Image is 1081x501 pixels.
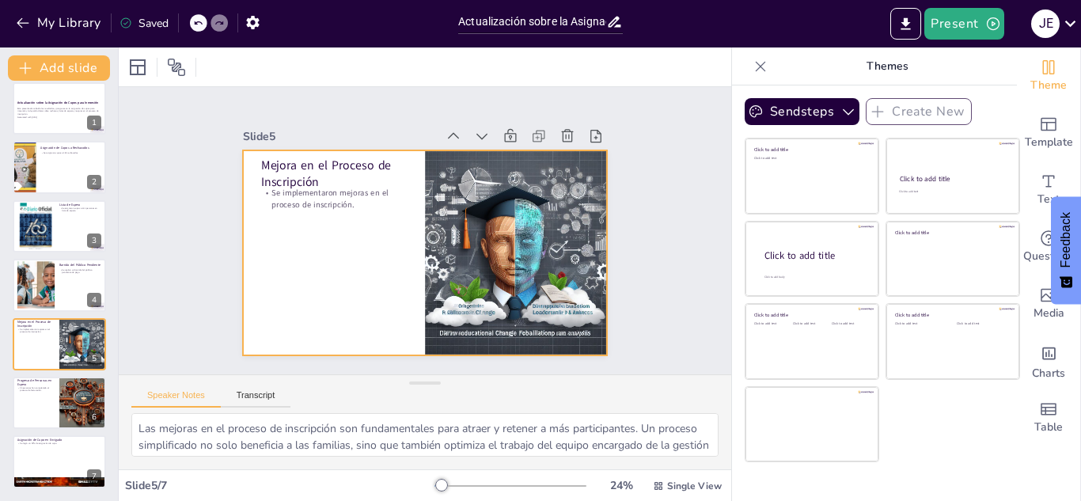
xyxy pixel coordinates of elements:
div: 2 [13,141,106,193]
input: Insert title [458,10,606,33]
p: Se realizó un barrido del público pendiente de pago. [59,268,101,274]
p: Themes [773,47,1001,85]
button: Transcript [221,390,291,408]
div: Add charts and graphs [1017,332,1080,389]
p: Se asignaron cupos a 131 personas en lista de espera. [59,207,101,212]
button: Add slide [8,55,110,81]
div: 4 [87,293,101,307]
span: Questions [1023,248,1075,265]
span: Feedback [1059,212,1073,268]
div: Click to add title [895,312,1008,318]
p: Se implementaron mejoras en el proceso de inscripción. [264,170,412,208]
div: Add a table [1017,389,1080,446]
p: Asignación de Cupo en Envigado [17,438,101,442]
div: 5 [87,351,101,366]
div: Add ready made slides [1017,104,1080,161]
button: Sendsteps [745,98,859,125]
div: 7 [87,469,101,484]
div: 1 [87,116,101,130]
p: Lista de Espera [59,203,101,207]
p: Esta presentación aborda los resultados y progresos en la asignación de cupos para inmersión, inc... [17,107,101,116]
div: 4 [13,259,106,311]
div: J E [1031,9,1060,38]
span: Charts [1032,365,1065,382]
div: Add images, graphics, shapes or video [1017,275,1080,332]
div: Layout [125,55,150,80]
div: 2 [87,175,101,189]
div: Click to add text [832,322,867,326]
div: Add text boxes [1017,161,1080,218]
span: Theme [1030,77,1067,94]
button: Export to PowerPoint [890,8,921,40]
div: Click to add title [895,229,1008,235]
div: Get real-time input from your audience [1017,218,1080,275]
p: Mejora en el Proceso de Inscripción [266,140,415,189]
p: Progreso de Personas en Espera [17,378,55,387]
div: Saved [119,16,169,31]
p: Se implementaron mejoras en el proceso de inscripción. [17,327,55,332]
strong: Actualización sobre la Asignación de Cupos para Inmersión [17,101,99,105]
span: Single View [667,480,722,492]
div: Click to add text [899,190,1004,194]
div: Click to add text [793,322,829,326]
div: 6 [13,377,106,429]
div: 3 [13,200,106,252]
p: Se asignaron cupos a 228 rechazados. [40,151,101,154]
div: Click to add title [754,146,867,153]
div: Slide 5 / 7 [125,478,434,493]
button: My Library [12,10,108,36]
div: Click to add text [957,322,1007,326]
button: Create New [866,98,972,125]
p: Asignación de Cupos a Rechazados [40,145,101,150]
div: 5 [13,318,106,370]
div: 1 [13,82,106,135]
div: Click to add text [754,157,867,161]
button: J E [1031,8,1060,40]
button: Feedback - Show survey [1051,196,1081,304]
p: 56 personas han completado el proceso de facturación. [17,386,55,392]
button: Present [924,8,1003,40]
div: 6 [87,410,101,424]
p: Barrido del Público Pendiente [59,263,101,268]
span: Text [1037,191,1060,208]
div: Click to add title [900,174,1005,184]
div: 3 [87,233,101,248]
span: Media [1034,305,1064,322]
p: Generated with [URL] [17,116,101,119]
div: Click to add text [754,322,790,326]
div: Click to add title [754,312,867,318]
div: 24 % [602,478,640,493]
span: Template [1025,134,1073,151]
span: Position [167,58,186,77]
textarea: Las mejoras en el proceso de inscripción son fundamentales para atraer y retener a más participan... [131,413,719,457]
p: Mejora en el Proceso de Inscripción [17,320,55,328]
div: Click to add text [895,322,945,326]
p: Se logró un 92% de asignación de cupo. [17,442,101,446]
button: Speaker Notes [131,390,221,408]
div: 7 [13,435,106,488]
span: Table [1034,419,1063,436]
div: Change the overall theme [1017,47,1080,104]
div: Slide 5 [252,110,446,145]
div: Click to add body [764,275,864,279]
div: Click to add title [764,249,866,263]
